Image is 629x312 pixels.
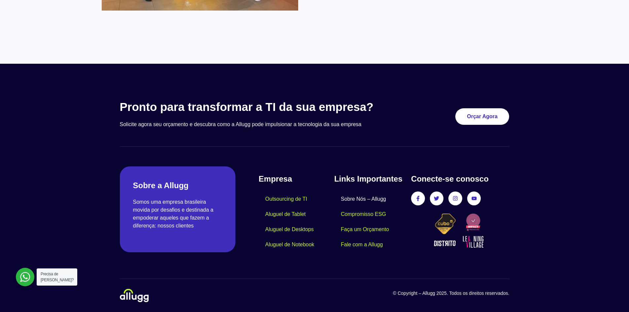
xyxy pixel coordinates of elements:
[334,222,396,237] a: Faça um Orçamento
[334,173,404,185] h4: Links Importantes
[315,290,509,297] p: © Copyright – Allugg 2025. Todos os direitos reservados.
[334,237,389,252] a: Fale com a Allugg
[133,198,223,230] p: Somos uma empresa brasileira movida por desafios e destinada a empoderar aqueles que fazem a dife...
[455,108,509,125] a: Orçar Agora
[334,191,404,252] nav: Menu
[334,207,393,222] a: Compromisso ESG
[334,191,393,207] a: Sobre Nós – Allugg
[510,227,629,312] div: Widget de chat
[259,191,314,207] a: Outsourcing de TI
[41,272,74,282] span: Precisa de [PERSON_NAME]?
[133,180,223,191] h2: Sobre a Allugg
[510,227,629,312] iframe: Chat Widget
[259,222,320,237] a: Aluguel de Desktops
[259,191,334,252] nav: Menu
[467,114,498,119] span: Orçar Agora
[259,173,334,185] h4: Empresa
[411,173,509,185] h4: Conecte-se conosco
[259,237,321,252] a: Aluguel de Notebook
[120,121,404,128] p: Solicite agora seu orçamento e descubra como a Allugg pode impulsionar a tecnologia da sua empresa
[259,207,312,222] a: Aluguel de Tablet
[120,100,404,114] h3: Pronto para transformar a TI da sua empresa?
[120,289,149,302] img: locacao-de-equipamentos-allugg-logo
